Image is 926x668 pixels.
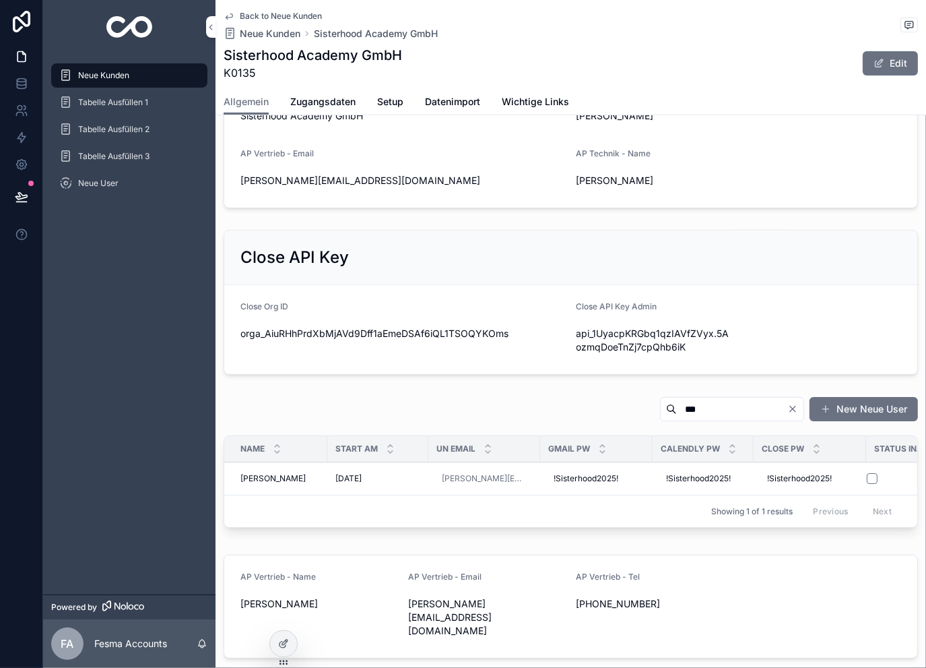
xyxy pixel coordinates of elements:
a: Allgemein [224,90,269,115]
span: Tabelle Ausfüllen 2 [78,124,150,135]
span: UN Email [436,444,475,454]
span: Tabelle Ausfüllen 1 [78,97,148,108]
a: [PERSON_NAME] [240,473,319,484]
span: orga_AiuRHhPrdXbMjAVd9Dff1aEmeDSAf6iQL1TSOQYKOms [240,327,566,340]
span: api_1UyacpKRGbq1qzIAVfZVyx.5AozmqDoeTnZj7cpQhb6iK [576,327,733,354]
span: Close API Key Admin [576,301,657,311]
span: Close Org ID [240,301,288,311]
span: !Sisterhood2025! [767,473,832,484]
span: Calendly Pw [661,444,720,454]
a: Tabelle Ausfüllen 2 [51,117,207,142]
span: [PERSON_NAME] [576,109,733,123]
button: Clear [787,404,803,415]
a: Sisterhood Academy GmbH [314,27,438,40]
span: Start am [335,444,378,454]
a: Setup [377,90,403,117]
a: [PERSON_NAME][EMAIL_ADDRESS][DOMAIN_NAME] [436,468,532,489]
h1: Sisterhood Academy GmbH [224,46,402,65]
span: [DATE] [335,473,362,484]
span: Neue User [78,178,119,189]
a: [DATE] [335,473,420,484]
span: Neue Kunden [240,27,300,40]
span: [PHONE_NUMBER] [576,597,733,611]
span: !Sisterhood2025! [554,473,618,484]
img: App logo [106,16,153,38]
span: Close Pw [762,444,804,454]
span: !Sisterhood2025! [666,473,731,484]
a: !Sisterhood2025! [548,468,644,489]
span: Neue Kunden [78,70,129,81]
a: Back to Neue Kunden [224,11,322,22]
span: Back to Neue Kunden [240,11,322,22]
span: Gmail Pw [548,444,590,454]
span: Sisterhood Academy GmbH [240,109,566,123]
a: !Sisterhood2025! [661,468,746,489]
a: Datenimport [425,90,480,117]
span: [PERSON_NAME][EMAIL_ADDRESS][DOMAIN_NAME] [408,597,565,638]
a: Tabelle Ausfüllen 1 [51,90,207,115]
a: Neue Kunden [51,63,207,88]
span: FA [61,636,74,652]
a: Wichtige Links [502,90,569,117]
span: [PERSON_NAME] [576,174,733,187]
button: New Neue User [809,397,918,421]
div: scrollable content [43,54,216,213]
span: [PERSON_NAME] [240,473,306,484]
span: AP Vertrieb - Email [408,572,482,582]
span: Zugangsdaten [290,95,356,109]
span: AP Vertrieb - Email [240,148,314,158]
p: Fesma Accounts [94,637,167,650]
a: Zugangsdaten [290,90,356,117]
span: AP Vertrieb - Name [240,572,316,582]
h2: Close API Key [240,247,349,268]
span: Tabelle Ausfüllen 3 [78,151,150,162]
span: Allgemein [224,95,269,109]
a: Neue Kunden [224,27,300,40]
a: Tabelle Ausfüllen 3 [51,144,207,169]
span: Setup [377,95,403,109]
span: Wichtige Links [502,95,569,109]
span: K0135 [224,65,402,81]
span: AP Vertrieb - Tel [576,572,640,582]
span: Powered by [51,602,97,613]
a: [PERSON_NAME][EMAIL_ADDRESS][DOMAIN_NAME] [442,473,527,484]
a: !Sisterhood2025! [762,468,858,489]
span: Name [240,444,265,454]
button: Edit [863,51,918,75]
span: Datenimport [425,95,480,109]
a: Powered by [43,595,216,619]
span: [PERSON_NAME] [240,597,397,611]
a: Neue User [51,171,207,195]
span: [PERSON_NAME][EMAIL_ADDRESS][DOMAIN_NAME] [240,174,566,187]
span: Showing 1 of 1 results [711,506,793,517]
span: AP Technik - Name [576,148,651,158]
